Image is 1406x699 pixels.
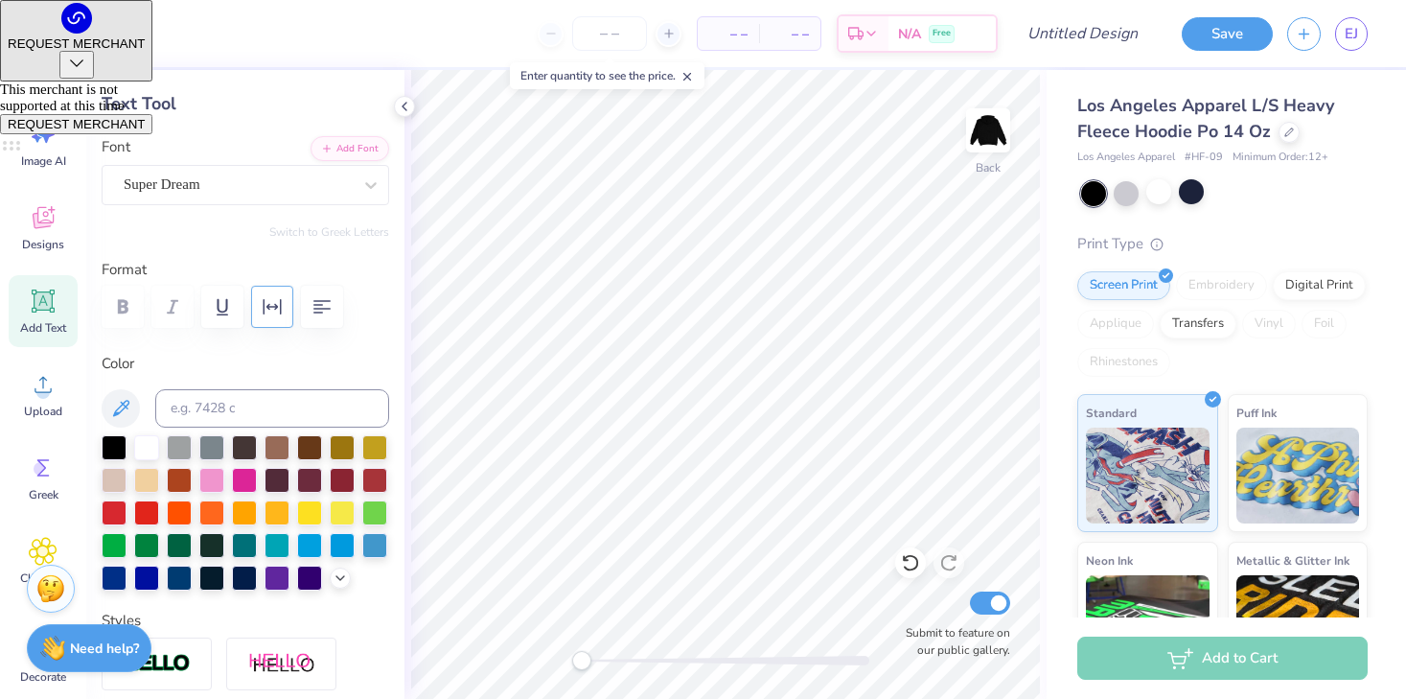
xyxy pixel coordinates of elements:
[24,404,62,419] span: Upload
[1086,428,1210,524] img: Standard
[12,571,75,601] span: Clipart & logos
[976,159,1001,176] div: Back
[155,389,389,428] input: e.g. 7428 c
[1236,550,1349,571] span: Metallic & Glitter Ink
[1077,348,1170,377] div: Rhinestones
[29,487,58,502] span: Greek
[21,153,66,169] span: Image AI
[1086,403,1137,423] span: Standard
[1160,310,1236,338] div: Transfers
[70,640,139,658] strong: Need help?
[1077,271,1170,300] div: Screen Print
[1086,550,1133,571] span: Neon Ink
[1242,310,1296,338] div: Vinyl
[22,237,64,252] span: Designs
[1176,271,1267,300] div: Embroidery
[102,610,141,632] label: Styles
[248,652,315,676] img: Shadow
[1236,403,1277,423] span: Puff Ink
[1236,575,1360,671] img: Metallic & Glitter Ink
[1077,310,1154,338] div: Applique
[269,224,389,240] button: Switch to Greek Letters
[1236,428,1360,524] img: Puff Ink
[102,259,389,281] label: Format
[572,651,591,670] div: Accessibility label
[102,353,389,375] label: Color
[124,653,191,675] img: Stroke
[1086,575,1210,671] img: Neon Ink
[1302,310,1347,338] div: Foil
[20,320,66,336] span: Add Text
[895,624,1010,659] label: Submit to feature on our public gallery.
[1273,271,1366,300] div: Digital Print
[1077,233,1368,255] div: Print Type
[20,669,66,685] span: Decorate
